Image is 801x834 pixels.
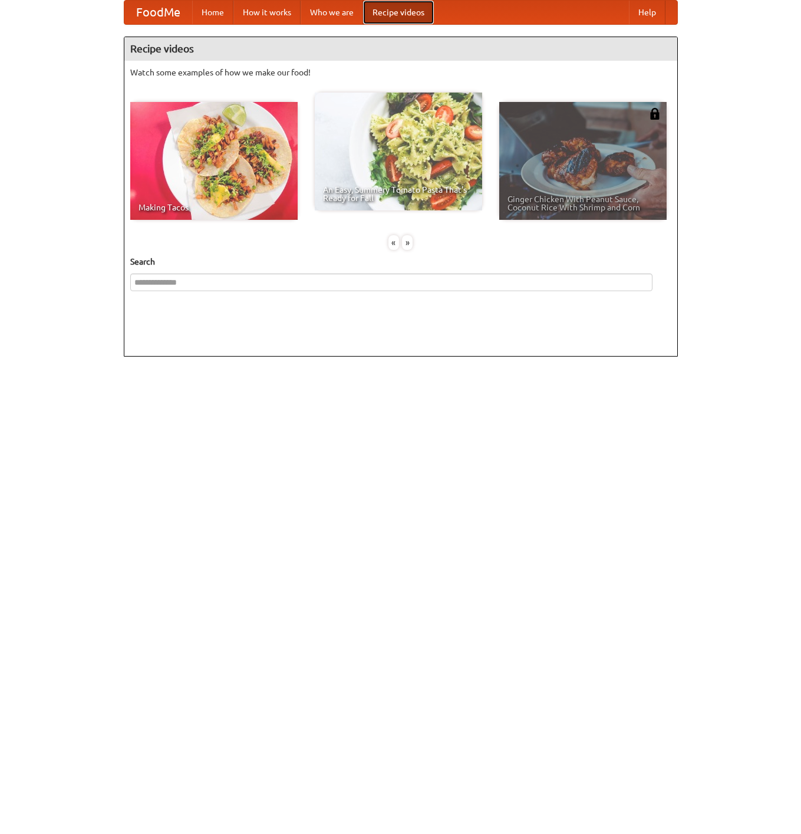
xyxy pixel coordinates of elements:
a: An Easy, Summery Tomato Pasta That's Ready for Fall [315,93,482,210]
a: Making Tacos [130,102,298,220]
h4: Recipe videos [124,37,677,61]
a: How it works [233,1,301,24]
div: « [388,235,399,250]
a: FoodMe [124,1,192,24]
h5: Search [130,256,671,268]
span: Making Tacos [139,203,289,212]
a: Help [629,1,665,24]
a: Who we are [301,1,363,24]
span: An Easy, Summery Tomato Pasta That's Ready for Fall [323,186,474,202]
img: 483408.png [649,108,661,120]
a: Recipe videos [363,1,434,24]
a: Home [192,1,233,24]
p: Watch some examples of how we make our food! [130,67,671,78]
div: » [402,235,413,250]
